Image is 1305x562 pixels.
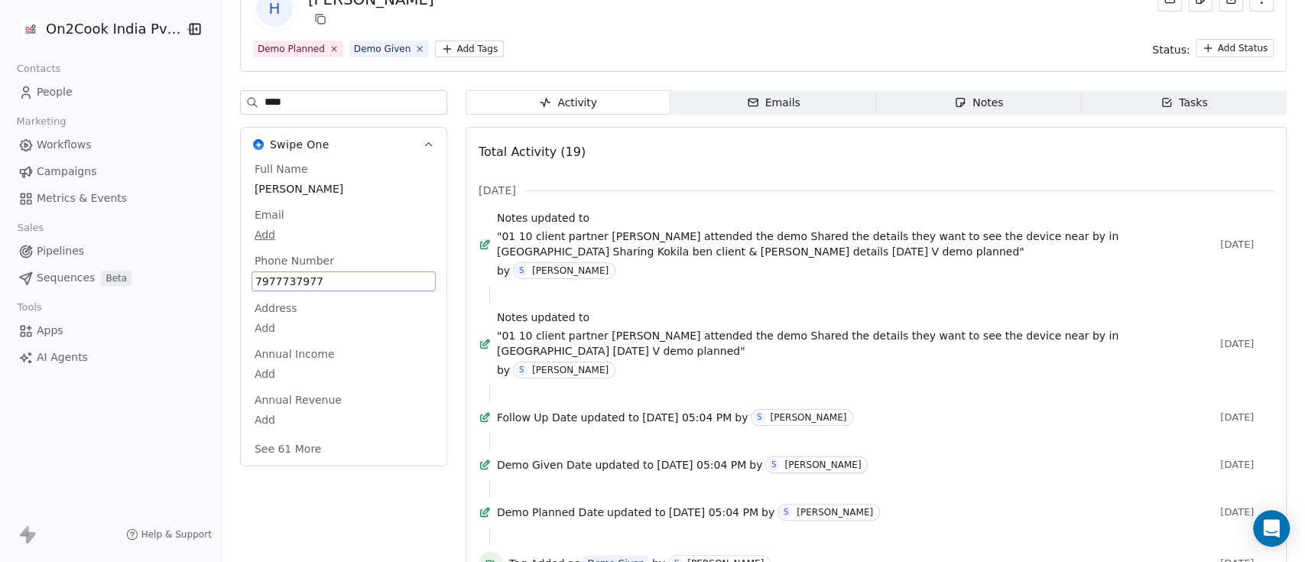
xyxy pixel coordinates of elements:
span: [PERSON_NAME] [255,181,433,197]
button: Add Tags [435,41,504,57]
span: [DATE] 05:04 PM [642,410,732,425]
span: Marketing [10,110,73,133]
a: Pipelines [12,239,209,264]
span: [DATE] [479,183,516,198]
span: People [37,84,73,100]
div: Notes [954,95,1003,111]
button: See 61 More [245,435,331,463]
span: Email [252,207,287,223]
button: Swipe OneSwipe One [241,128,446,161]
span: Demo Given Date [497,457,592,473]
div: [PERSON_NAME] [784,460,861,470]
span: updated to [595,457,654,473]
button: On2Cook India Pvt. Ltd. [18,16,175,42]
span: Sales [11,216,50,239]
button: Add Status [1196,39,1274,57]
span: Beta [101,271,131,286]
span: [DATE] 05:04 PM [669,505,758,520]
span: Add [255,227,433,242]
span: Annual Revenue [252,392,345,408]
span: Notes [497,210,528,226]
span: updated to [607,505,666,520]
div: S [519,364,524,376]
span: "01 10 client partner [PERSON_NAME] attended the demo Shared the details they want to see the dev... [497,328,1214,359]
span: Phone Number [252,253,337,268]
span: Add [255,412,433,427]
img: Swipe One [253,139,264,150]
a: Campaigns [12,159,209,184]
span: Campaigns [37,164,96,180]
div: Demo Planned [258,42,325,56]
span: Add [255,366,433,382]
div: [PERSON_NAME] [797,507,873,518]
span: Status: [1152,42,1190,57]
span: Follow Up Date [497,410,577,425]
span: AI Agents [37,349,88,365]
span: [DATE] [1220,411,1274,424]
span: Total Activity (19) [479,145,586,159]
a: People [12,80,209,105]
span: Pipelines [37,243,84,259]
div: [PERSON_NAME] [532,265,609,276]
span: [DATE] [1220,239,1274,251]
span: by [497,362,510,378]
span: updated to [580,410,639,425]
span: [DATE] [1220,459,1274,471]
span: Demo Planned Date [497,505,604,520]
a: Metrics & Events [12,186,209,211]
span: [DATE] [1220,506,1274,518]
span: 7977737977 [255,274,432,289]
span: On2Cook India Pvt. Ltd. [46,19,181,39]
span: Swipe One [270,137,329,152]
div: S [757,411,761,424]
div: S [519,265,524,277]
span: updated to [531,310,589,325]
span: [DATE] [1220,338,1274,350]
div: Emails [747,95,800,111]
span: Workflows [37,137,92,153]
div: S [771,459,776,471]
span: Address [252,300,300,316]
span: "01 10 client partner [PERSON_NAME] attended the demo Shared the details they want to see the dev... [497,229,1214,259]
a: Help & Support [126,528,212,541]
span: [DATE] 05:04 PM [657,457,746,473]
span: updated to [531,210,589,226]
a: AI Agents [12,345,209,370]
span: Help & Support [141,528,212,541]
div: Open Intercom Messenger [1253,510,1290,547]
span: Contacts [10,57,67,80]
a: Apps [12,318,209,343]
span: by [735,410,748,425]
span: Tools [11,296,48,319]
div: Demo Given [354,42,411,56]
span: Apps [37,323,63,339]
span: Sequences [37,270,95,286]
span: Metrics & Events [37,190,127,206]
span: Full Name [252,161,311,177]
div: Tasks [1161,95,1208,111]
span: by [497,263,510,278]
span: Add [255,320,433,336]
span: by [749,457,762,473]
div: Swipe OneSwipe One [241,161,446,466]
div: S [784,506,788,518]
span: Annual Income [252,346,338,362]
div: [PERSON_NAME] [770,412,846,423]
div: [PERSON_NAME] [532,365,609,375]
a: Workflows [12,132,209,158]
span: Notes [497,310,528,325]
img: on2cook%20logo-04%20copy.jpg [21,20,40,38]
span: by [761,505,774,520]
a: SequencesBeta [12,265,209,291]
